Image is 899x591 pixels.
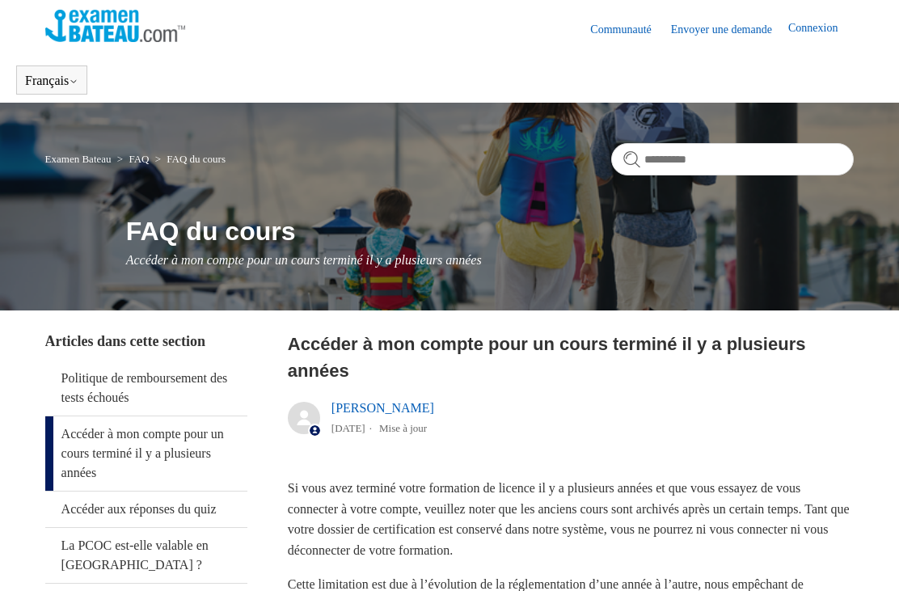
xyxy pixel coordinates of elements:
[379,422,427,434] li: Mise à jour
[167,153,226,165] a: FAQ du cours
[845,537,887,579] div: Live chat
[45,10,185,42] img: Page d’accueil du Centre d’aide Examen Bateau
[590,21,667,38] a: Communauté
[25,74,78,88] button: Français
[671,21,788,38] a: Envoyer une demande
[45,416,247,491] a: Accéder à mon compte pour un cours terminé il y a plusieurs années
[288,331,855,384] h2: Accéder à mon compte pour un cours terminé il y a plusieurs années
[45,492,247,527] a: Accéder aux réponses du quiz
[331,422,365,434] time: 08/05/2025 11:55
[45,153,114,165] li: Examen Bateau
[331,401,434,415] a: [PERSON_NAME]
[611,143,854,175] input: Rechercher
[129,153,149,165] a: FAQ
[45,361,247,416] a: Politique de remboursement des tests échoués
[152,153,226,165] li: FAQ du cours
[114,153,152,165] li: FAQ
[288,478,855,560] p: Si vous avez terminé votre formation de licence il y a plusieurs années et que vous essayez de vo...
[788,19,854,39] a: Connexion
[45,153,112,165] a: Examen Bateau
[45,528,247,583] a: La PCOC est-elle valable en [GEOGRAPHIC_DATA] ?
[126,253,482,267] span: Accéder à mon compte pour un cours terminé il y a plusieurs années
[45,333,205,349] span: Articles dans cette section
[126,212,855,251] h1: FAQ du cours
